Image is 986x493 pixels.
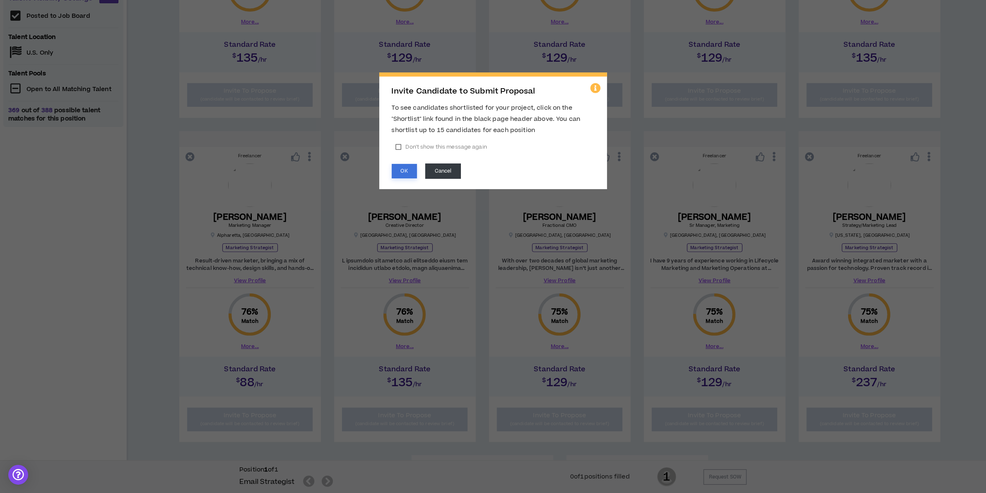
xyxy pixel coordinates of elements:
[392,164,417,178] button: OK
[392,103,581,135] span: To see candidates shortlisted for your project, click on the "Shortlist" link found in the black ...
[392,87,595,96] h2: Invite Candidate to Submit Proposal
[8,465,28,485] div: Open Intercom Messenger
[425,164,461,179] button: Cancel
[392,141,491,153] label: Don’t show this message again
